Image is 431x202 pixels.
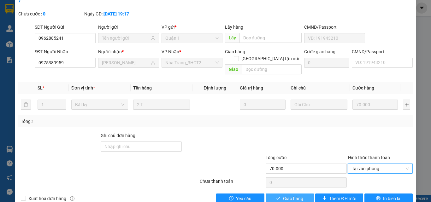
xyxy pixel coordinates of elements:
input: Tên người gửi [102,35,150,42]
label: Cước giao hàng [304,49,335,54]
span: VP Nhận [162,49,179,54]
img: logo.jpg [87,8,103,23]
li: (c) 2017 [72,30,106,38]
span: Đơn vị tính [71,85,95,90]
input: Ghi Chú [291,100,347,110]
input: Tên người nhận [102,59,150,66]
div: Tổng: 1 [21,118,167,125]
span: Cước hàng [352,85,374,90]
span: Giá trị hàng [240,85,263,90]
span: Thêm ĐH mới [329,195,356,202]
input: Cước giao hàng [304,58,349,68]
span: check [276,196,280,201]
span: [GEOGRAPHIC_DATA] tận nơi [239,55,302,62]
span: Lấy hàng [225,25,243,30]
input: Dọc đường [242,64,302,74]
div: VP gửi [162,24,222,31]
input: VD: 191943210 [304,33,365,43]
b: Phương Nam Express [8,41,39,70]
label: Hình thức thanh toán [348,155,390,160]
span: Yêu cầu [236,195,251,202]
label: Ghi chú đơn hàng [101,133,135,138]
span: Giao hàng [283,195,303,202]
b: [DOMAIN_NAME] [72,24,106,29]
div: Người gửi [98,24,159,31]
button: plus [403,100,410,110]
button: delete [21,100,31,110]
span: Giao hàng [225,49,245,54]
span: user [151,36,155,40]
span: exclamation-circle [229,196,233,201]
input: Dọc đường [239,33,302,43]
span: Bất kỳ [75,100,124,109]
span: In biên lai [383,195,401,202]
div: SĐT Người Gửi [35,24,96,31]
span: Nha Trang_3HCT2 [165,58,219,67]
b: [DATE] 19:17 [103,11,129,16]
b: Gửi khách hàng [49,9,73,39]
b: 0 [43,11,45,16]
span: SL [38,85,43,90]
span: printer [376,196,381,201]
span: Giao [225,64,242,74]
span: Định lượng [204,85,226,90]
input: 0 [240,100,285,110]
th: Ghi chú [288,82,350,94]
div: CMND/Passport [304,24,365,31]
div: SĐT Người Nhận [35,48,96,55]
span: Lấy [225,33,239,43]
span: info-circle [70,196,74,201]
div: Chưa cước : [18,10,83,17]
span: Quận 1 [165,33,219,43]
div: Người nhận [98,48,159,55]
div: CMND/Passport [352,48,413,55]
span: Xuất hóa đơn hàng [26,195,69,202]
span: user [151,61,155,65]
input: Ghi chú đơn hàng [101,141,182,152]
span: Tên hàng [133,85,152,90]
div: Chưa thanh toán [199,178,265,189]
span: plus [322,196,327,201]
input: VD: Bàn, Ghế [133,100,190,110]
span: Tổng cước [266,155,286,160]
input: 0 [352,100,398,110]
span: Tại văn phòng [352,164,409,173]
div: Ngày GD: [84,10,149,17]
